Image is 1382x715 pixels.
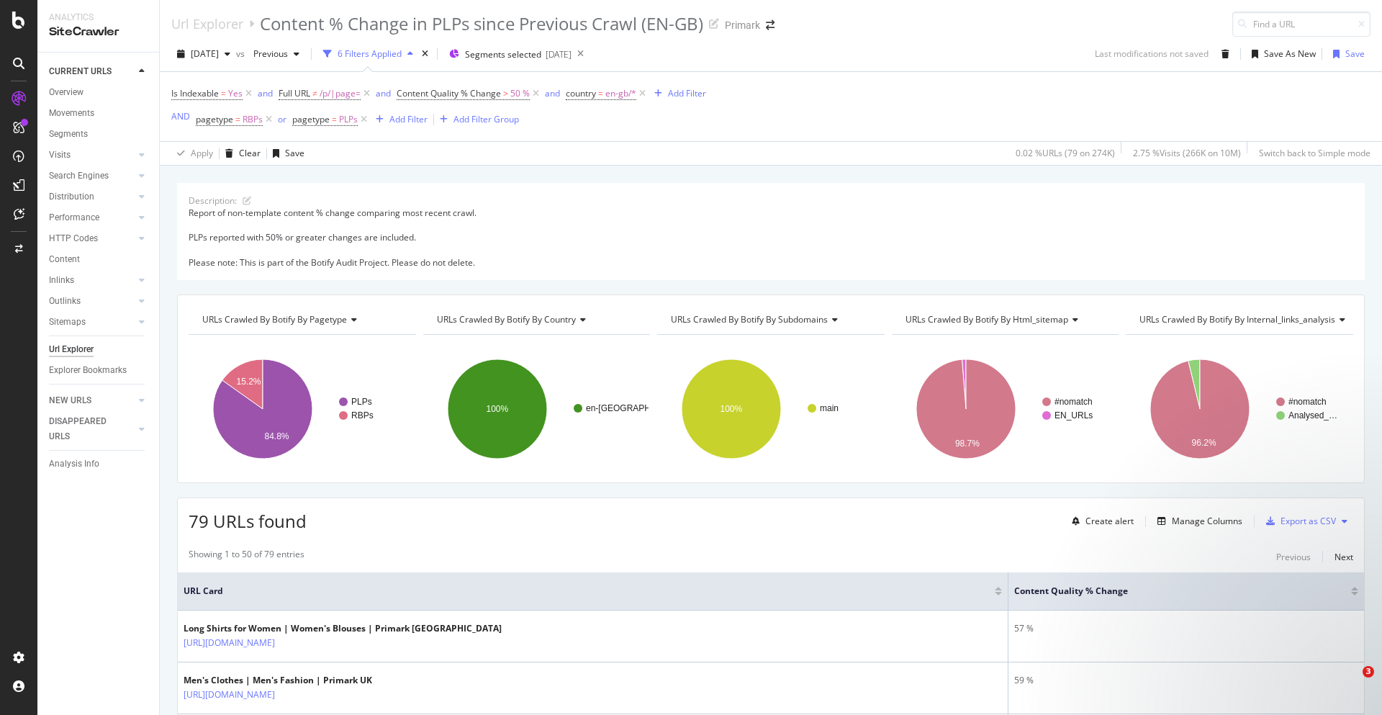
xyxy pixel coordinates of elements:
text: PLPs [351,397,372,407]
button: Add Filter Group [434,111,519,128]
div: Clear [239,147,261,159]
div: A chart. [189,346,414,472]
a: Distribution [49,189,135,204]
h4: URLs Crawled By Botify By html_sitemap [903,308,1106,331]
span: URLs Crawled By Botify By internal_links_analysis [1139,313,1335,325]
button: Previous [248,42,305,66]
h4: URLs Crawled By Botify By internal_links_analysis [1137,308,1357,331]
a: Outlinks [49,294,135,309]
a: NEW URLS [49,393,135,408]
button: AND [171,109,190,123]
span: = [598,87,603,99]
h4: URLs Crawled By Botify By subdomains [668,308,872,331]
a: Sitemaps [49,315,135,330]
span: Segments selected [465,48,541,60]
span: RBPs [243,109,263,130]
div: Previous [1276,551,1311,563]
button: Save [267,142,304,165]
button: Export as CSV [1260,510,1336,533]
text: 100% [486,404,508,414]
div: Explorer Bookmarks [49,363,127,378]
div: Add Filter Group [453,113,519,125]
span: 2025 Aug. 17th [191,48,219,60]
svg: A chart. [1126,346,1351,472]
text: 98.7% [955,439,980,449]
button: 6 Filters Applied [317,42,419,66]
div: or [278,113,286,125]
div: times [419,47,431,61]
div: 2.75 % Visits ( 266K on 10M ) [1133,147,1241,159]
text: #nomatch [1288,397,1327,407]
div: Next [1334,551,1353,563]
span: URLs Crawled By Botify By pagetype [202,313,347,325]
div: SiteCrawler [49,24,148,40]
a: Search Engines [49,168,135,184]
button: Add Filter [370,111,428,128]
input: Find a URL [1232,12,1370,37]
button: Segments selected[DATE] [443,42,572,66]
div: HTTP Codes [49,231,98,246]
text: RBPs [351,410,374,421]
div: Men's Clothes | Men's Fashion | Primark UK [184,674,372,687]
span: Content Quality % Change [397,87,501,99]
span: Yes [228,84,243,104]
div: Description: [189,194,237,207]
div: Save As New [1264,48,1316,60]
div: Inlinks [49,273,74,288]
button: Switch back to Simple mode [1253,142,1370,165]
div: Report of non-template content % change comparing most recent crawl. PLPs reported with 50% or gr... [189,207,1353,269]
svg: A chart. [892,346,1117,472]
a: Overview [49,85,149,100]
div: Distribution [49,189,94,204]
div: Segments [49,127,88,142]
div: 0.02 % URLs ( 79 on 274K ) [1016,147,1115,159]
text: main [820,403,839,413]
span: URLs Crawled By Botify By html_sitemap [905,313,1068,325]
div: Sitemaps [49,315,86,330]
div: CURRENT URLS [49,64,112,79]
span: = [235,113,240,125]
span: 50 % [510,84,530,104]
span: Previous [248,48,288,60]
button: and [376,86,391,100]
a: Movements [49,106,149,121]
span: = [332,113,337,125]
button: Next [1334,548,1353,565]
div: and [376,87,391,99]
button: Apply [171,142,213,165]
iframe: Intercom live chat [1333,666,1368,701]
div: Analysis Info [49,457,99,472]
span: 3 [1363,666,1374,678]
span: = [221,87,226,99]
div: 57 % [1014,622,1358,635]
div: Movements [49,106,94,121]
div: Switch back to Simple mode [1259,147,1370,159]
div: Save [1345,48,1365,60]
div: DISAPPEARED URLS [49,414,122,444]
text: #nomatch [1054,397,1093,407]
div: Analytics [49,12,148,24]
span: ≠ [312,87,317,99]
a: [URL][DOMAIN_NAME] [184,688,275,702]
span: Content Quality % Change [1014,585,1329,598]
div: Export as CSV [1281,515,1336,527]
span: Is Indexable [171,87,219,99]
div: arrow-right-arrow-left [766,20,774,30]
div: and [258,87,273,99]
div: Visits [49,148,71,163]
button: Save As New [1246,42,1316,66]
div: Long Shirts for Women | Women's Blouses | Primark [GEOGRAPHIC_DATA] [184,622,502,635]
a: CURRENT URLS [49,64,135,79]
a: Inlinks [49,273,135,288]
div: 59 % [1014,674,1358,687]
div: Last modifications not saved [1095,48,1209,60]
svg: A chart. [657,346,882,472]
span: vs [236,48,248,60]
h4: URLs Crawled By Botify By pagetype [199,308,403,331]
div: [DATE] [546,48,572,60]
div: NEW URLS [49,393,91,408]
text: Analysed_… [1288,410,1337,421]
text: EN_URLs [1054,410,1093,421]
